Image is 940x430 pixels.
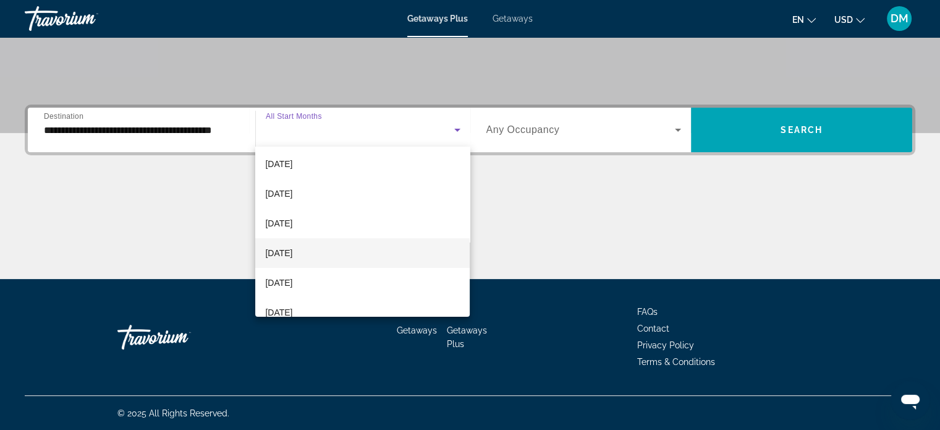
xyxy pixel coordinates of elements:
span: [DATE] [265,216,292,231]
span: [DATE] [265,246,292,260]
span: [DATE] [265,157,292,171]
span: [DATE] [265,186,292,201]
span: [DATE] [265,275,292,290]
iframe: Button to launch messaging window [891,381,930,420]
span: [DATE] [265,305,292,320]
